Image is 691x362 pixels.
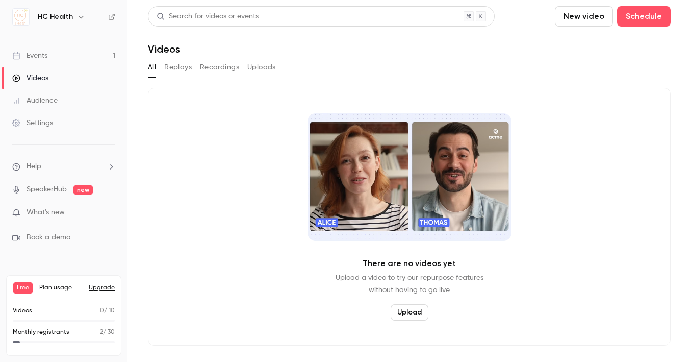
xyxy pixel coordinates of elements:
[27,184,67,195] a: SpeakerHub
[27,161,41,172] span: Help
[100,308,104,314] span: 0
[200,59,239,76] button: Recordings
[12,51,47,61] div: Events
[363,257,456,270] p: There are no videos yet
[391,304,428,321] button: Upload
[12,118,53,128] div: Settings
[247,59,276,76] button: Uploads
[555,6,613,27] button: New video
[157,11,259,22] div: Search for videos or events
[13,282,33,294] span: Free
[12,161,115,172] li: help-dropdown-opener
[100,328,115,337] p: / 30
[100,306,115,316] p: / 10
[336,272,483,296] p: Upload a video to try our repurpose features without having to go live
[89,284,115,292] button: Upgrade
[100,329,103,335] span: 2
[73,185,93,195] span: new
[148,6,671,356] section: Videos
[38,12,73,22] h6: HC Health
[12,95,58,106] div: Audience
[148,59,156,76] button: All
[27,232,70,243] span: Book a demo
[13,9,29,25] img: HC Health
[148,43,180,55] h1: Videos
[617,6,671,27] button: Schedule
[39,284,83,292] span: Plan usage
[164,59,192,76] button: Replays
[12,73,48,83] div: Videos
[13,306,32,316] p: Videos
[13,328,69,337] p: Monthly registrants
[27,207,65,218] span: What's new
